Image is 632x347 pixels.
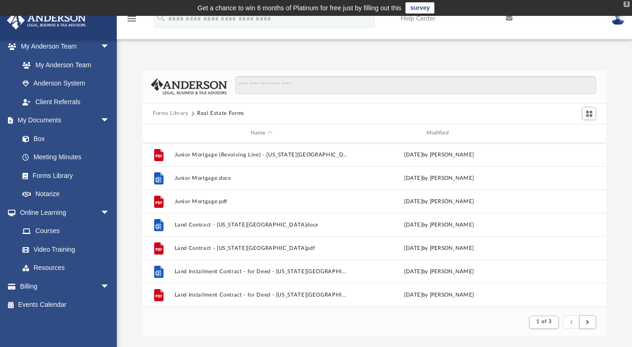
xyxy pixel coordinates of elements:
a: Forms Library [13,166,114,185]
a: Notarize [13,185,119,204]
img: User Pic [611,12,625,25]
button: Land Installment Contract - for Deed - [US_STATE][GEOGRAPHIC_DATA]docx [175,269,348,275]
input: Search files and folders [235,76,596,94]
a: Online Learningarrow_drop_down [7,203,119,222]
div: Name [174,129,348,137]
span: arrow_drop_down [100,277,119,296]
button: Land Contract - [US_STATE][GEOGRAPHIC_DATA]pdf [175,245,348,251]
img: Anderson Advisors Platinum Portal [4,11,89,29]
a: Events Calendar [7,296,124,314]
div: [DATE] by [PERSON_NAME] [352,197,526,205]
a: Meeting Minutes [13,148,119,167]
div: Modified [352,129,526,137]
span: arrow_drop_down [100,111,119,130]
div: [DATE] by [PERSON_NAME] [352,174,526,182]
div: [DATE] by [PERSON_NAME] [352,244,526,252]
div: grid [142,143,606,308]
a: My Anderson Teamarrow_drop_down [7,37,119,56]
a: Video Training [13,240,114,259]
a: Resources [13,259,119,277]
button: Junior Mortgage.pdf [175,198,348,205]
button: Real Estate Forms [197,109,244,118]
i: search [156,13,166,23]
div: [DATE] by [PERSON_NAME] [352,267,526,276]
div: Get a chance to win 6 months of Platinum for free just by filling out this [198,2,402,14]
button: Land Contract - [US_STATE][GEOGRAPHIC_DATA]docx [175,222,348,228]
div: [DATE] by [PERSON_NAME] [352,220,526,229]
button: Forms Library [153,109,188,118]
a: My Anderson Team [13,56,114,74]
button: 1 of 3 [529,316,559,329]
button: Junior Mortgage.docx [175,175,348,181]
a: menu [126,18,137,24]
span: arrow_drop_down [100,203,119,222]
a: Courses [13,222,119,241]
button: Switch to Grid View [582,107,596,120]
i: menu [126,13,137,24]
button: Junior Mortgage (Revolving Line) - [US_STATE][GEOGRAPHIC_DATA]pdf [175,152,348,158]
div: [DATE] by [PERSON_NAME] [352,290,526,299]
div: id [147,129,170,137]
div: id [530,129,595,137]
a: Anderson System [13,74,119,93]
a: Billingarrow_drop_down [7,277,124,296]
a: My Documentsarrow_drop_down [7,111,119,130]
a: survey [405,2,434,14]
button: Land Installment Contract - for Deed - [US_STATE][GEOGRAPHIC_DATA]pdf [175,292,348,298]
span: arrow_drop_down [100,37,119,57]
div: [DATE] by [PERSON_NAME] [352,150,526,159]
a: Box [13,129,114,148]
a: Client Referrals [13,92,119,111]
div: close [624,1,630,7]
span: 1 of 3 [536,319,552,324]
